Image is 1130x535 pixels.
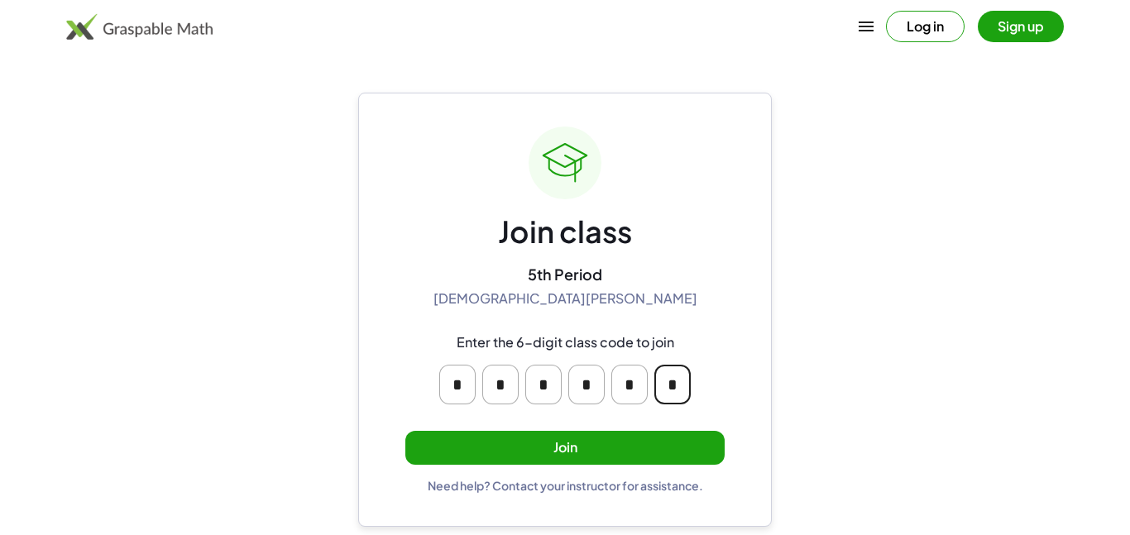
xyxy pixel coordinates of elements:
[568,365,605,404] input: Please enter OTP character 4
[528,265,602,284] div: 5th Period
[611,365,648,404] input: Please enter OTP character 5
[482,365,519,404] input: Please enter OTP character 2
[525,365,562,404] input: Please enter OTP character 3
[978,11,1064,42] button: Sign up
[498,213,632,251] div: Join class
[428,478,703,493] div: Need help? Contact your instructor for assistance.
[886,11,965,42] button: Log in
[457,334,674,351] div: Enter the 6-digit class code to join
[405,431,725,465] button: Join
[433,290,697,308] div: [DEMOGRAPHIC_DATA][PERSON_NAME]
[439,365,476,404] input: Please enter OTP character 1
[654,365,691,404] input: Please enter OTP character 6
